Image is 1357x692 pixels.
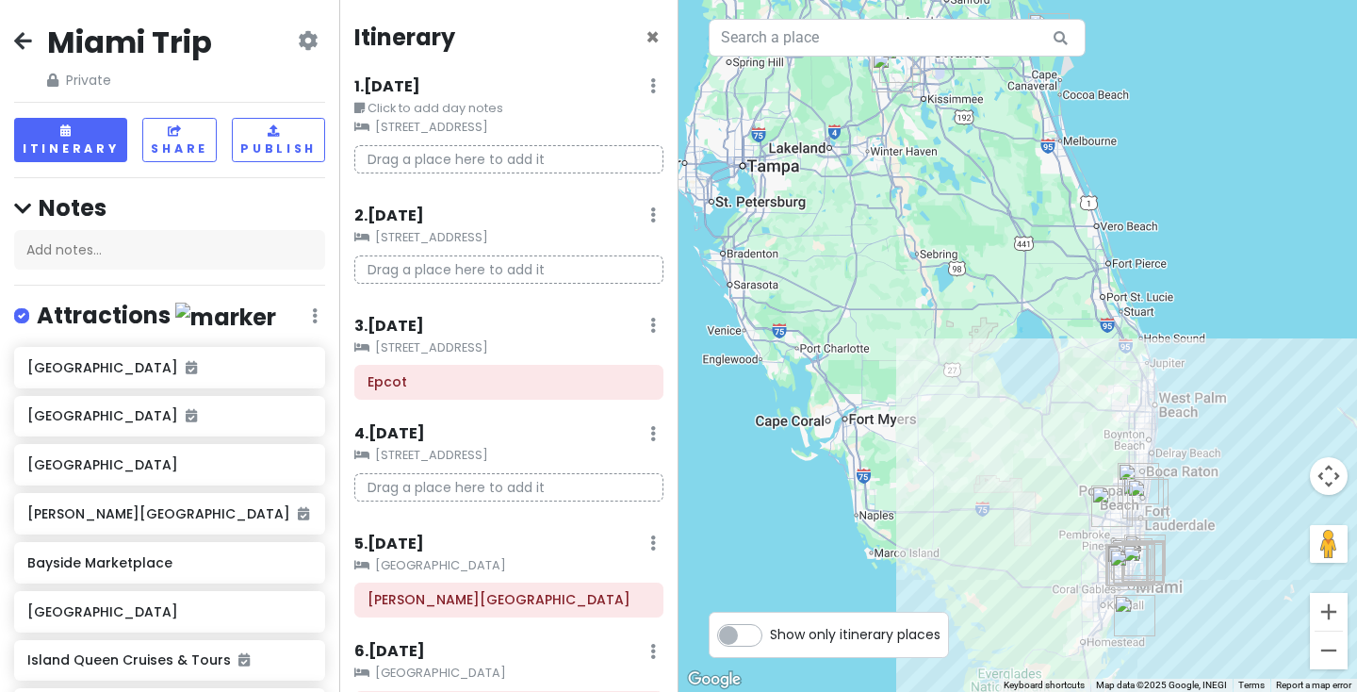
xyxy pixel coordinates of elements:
span: Private [47,70,212,91]
button: Publish [232,118,325,162]
h6: [GEOGRAPHIC_DATA] [27,407,311,424]
p: Drag a place here to add it [354,255,663,285]
button: Map camera controls [1310,457,1348,495]
div: Miami Beach Boardwalk [1124,535,1166,576]
img: marker [175,303,276,332]
h6: Kennedy Space Center Visitor Complex [368,591,650,608]
h6: Bayside Marketplace [27,554,311,571]
small: [STREET_ADDRESS] [354,338,663,357]
button: Drag Pegman onto the map to open Street View [1310,525,1348,563]
i: Added to itinerary [186,361,197,374]
div: Biscayne National Park [1114,595,1155,636]
h6: [GEOGRAPHIC_DATA] [27,359,311,376]
button: Close [646,26,660,49]
small: Click to add day notes [354,99,663,118]
h4: Itinerary [354,23,455,52]
h6: [PERSON_NAME][GEOGRAPHIC_DATA] [27,505,311,522]
button: Zoom out [1310,632,1348,669]
small: [GEOGRAPHIC_DATA] [354,556,663,575]
small: [GEOGRAPHIC_DATA] [354,664,663,683]
a: Report a map error [1276,680,1351,690]
h6: [GEOGRAPHIC_DATA] [27,603,311,620]
div: Chase Stadium [1118,463,1159,504]
h4: Attractions [37,301,276,332]
i: Added to itinerary [298,507,309,520]
div: Little Havana [1105,544,1147,585]
h6: 2 . [DATE] [354,206,424,226]
span: Map data ©2025 Google, INEGI [1096,680,1227,690]
small: [STREET_ADDRESS] [354,228,663,247]
div: Las Olas Boulevard [1122,477,1164,519]
p: Drag a place here to add it [354,473,663,503]
p: Drag a place here to add it [354,145,663,174]
small: [STREET_ADDRESS] [354,118,663,137]
h6: Epcot [368,373,650,390]
div: Azucar Ice Cream - Little Havana [1107,545,1149,586]
button: Keyboard shortcuts [1004,679,1085,692]
div: Flamingo Gardens [1091,486,1133,527]
h6: 3 . [DATE] [354,317,424,337]
i: Added to itinerary [186,409,197,422]
h6: 4 . [DATE] [354,424,425,444]
h6: Island Queen Cruises & Tours [27,651,311,668]
div: Smorgasburg Miami [1111,538,1153,580]
h6: [GEOGRAPHIC_DATA] [27,456,311,473]
h4: Notes [14,193,325,222]
input: Search a place [709,19,1086,57]
button: Itinerary [14,118,127,162]
div: 🇨🇺Casa Cubana🇨🇺 Restaurant &Live Music [1122,541,1164,583]
span: Close itinerary [646,22,660,53]
h2: Miami Trip [47,23,212,62]
span: Show only itinerary places [770,624,940,645]
a: Open this area in Google Maps (opens a new window) [683,667,745,692]
div: Vizcaya Museum & Gardens [1109,549,1151,590]
div: Mimi Chinese Miami [1121,540,1163,582]
div: Jungle Queen Riverboat [1127,479,1169,520]
i: Added to itinerary [238,653,250,667]
div: Big Pink [1122,544,1164,585]
button: Share [142,118,217,162]
h6: 1 . [DATE] [354,77,420,97]
h6: 6 . [DATE] [354,642,425,662]
div: Kennedy Space Center Visitor Complex [1028,13,1070,55]
small: [STREET_ADDRESS] [354,446,663,465]
div: 7700 Westgate Blvd [872,51,913,92]
div: Add notes... [14,230,325,270]
div: Bayfront Park [1114,543,1155,585]
div: Freedom Tower at Miami Dade College [1113,542,1154,584]
a: Terms (opens in new tab) [1238,680,1265,690]
div: Sanguich Little Havana [1106,545,1148,586]
h6: 5 . [DATE] [354,535,424,554]
img: Google [683,667,745,692]
button: Zoom in [1310,593,1348,631]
